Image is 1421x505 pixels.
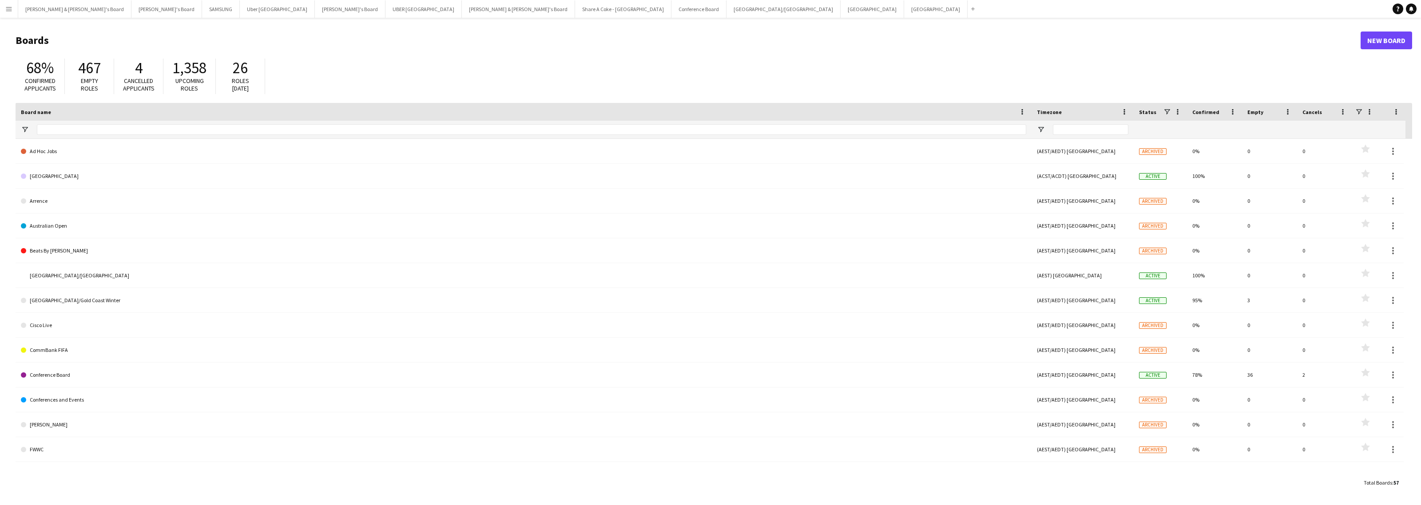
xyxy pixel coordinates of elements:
span: 68% [26,58,54,78]
span: Active [1139,272,1167,279]
div: 78% [1187,363,1242,387]
div: 0 [1242,213,1297,238]
div: 0 [1297,189,1352,213]
div: 0% [1187,387,1242,412]
span: Active [1139,173,1167,180]
div: 36 [1242,363,1297,387]
div: (AEST/AEDT) [GEOGRAPHIC_DATA] [1032,213,1134,238]
span: 4 [135,58,143,78]
div: 0 [1297,387,1352,412]
a: New Board [1361,32,1412,49]
div: 0 [1242,139,1297,163]
span: Archived [1139,347,1167,354]
a: Hayanah [21,462,1026,487]
h1: Boards [16,34,1361,47]
a: Australian Open [21,213,1026,238]
div: (AEST/AEDT) [GEOGRAPHIC_DATA] [1032,189,1134,213]
a: [GEOGRAPHIC_DATA]/[GEOGRAPHIC_DATA] [21,263,1026,288]
div: 0 [1297,412,1352,437]
div: 0% [1187,139,1242,163]
span: Confirmed applicants [24,77,56,92]
div: 0 [1242,263,1297,288]
span: Active [1139,297,1167,304]
button: SAMSUNG [202,0,240,18]
button: [PERSON_NAME] & [PERSON_NAME]'s Board [18,0,131,18]
div: 0 [1297,164,1352,188]
div: 0% [1187,313,1242,337]
div: 3 [1242,288,1297,312]
span: Archived [1139,248,1167,254]
div: (AEST/AEDT) [GEOGRAPHIC_DATA] [1032,338,1134,362]
div: 0 [1297,313,1352,337]
div: 100% [1187,164,1242,188]
div: (AEST/AEDT) [GEOGRAPHIC_DATA] [1032,437,1134,462]
button: [GEOGRAPHIC_DATA] [841,0,904,18]
a: CommBank FIFA [21,338,1026,363]
a: Conferences and Events [21,387,1026,412]
div: (AEST/AEDT) [GEOGRAPHIC_DATA] [1032,462,1134,486]
a: Beats By [PERSON_NAME] [21,238,1026,263]
span: 467 [78,58,101,78]
a: Ad Hoc Jobs [21,139,1026,164]
span: Confirmed [1192,109,1219,115]
div: 0 [1242,164,1297,188]
span: Roles [DATE] [232,77,249,92]
span: Archived [1139,446,1167,453]
div: (AEST/AEDT) [GEOGRAPHIC_DATA] [1032,238,1134,263]
span: Archived [1139,322,1167,329]
span: Board name [21,109,51,115]
input: Board name Filter Input [37,124,1026,135]
span: Total Boards [1364,479,1392,486]
div: 95% [1187,288,1242,312]
div: 0 [1242,189,1297,213]
a: [GEOGRAPHIC_DATA] [21,164,1026,189]
div: (AEST) [GEOGRAPHIC_DATA] [1032,263,1134,288]
span: Archived [1139,397,1167,403]
div: 0 [1297,437,1352,462]
button: Uber [GEOGRAPHIC_DATA] [240,0,315,18]
button: [GEOGRAPHIC_DATA] [904,0,968,18]
div: 0 [1242,412,1297,437]
button: [PERSON_NAME]'s Board [131,0,202,18]
a: Arrence [21,189,1026,213]
div: 0 [1297,263,1352,288]
div: 0 [1297,338,1352,362]
button: Share A Coke - [GEOGRAPHIC_DATA] [575,0,671,18]
span: 1,358 [172,58,206,78]
span: Archived [1139,148,1167,155]
div: 0% [1187,412,1242,437]
div: 0% [1187,213,1242,238]
span: Archived [1139,198,1167,205]
div: 0 [1242,338,1297,362]
div: 0% [1187,462,1242,486]
input: Timezone Filter Input [1053,124,1128,135]
div: : [1364,474,1399,491]
button: [PERSON_NAME] & [PERSON_NAME]'s Board [462,0,575,18]
span: Empty roles [81,77,98,92]
div: 0 [1242,387,1297,412]
div: 0 [1242,437,1297,462]
button: UBER [GEOGRAPHIC_DATA] [385,0,462,18]
div: 0% [1187,189,1242,213]
a: [GEOGRAPHIC_DATA]/Gold Coast Winter [21,288,1026,313]
button: Open Filter Menu [1037,126,1045,134]
div: 0 [1297,462,1352,486]
div: 2 [1297,363,1352,387]
div: 0 [1242,313,1297,337]
div: 0 [1297,238,1352,263]
a: Cisco Live [21,313,1026,338]
button: [PERSON_NAME]'s Board [315,0,385,18]
button: [GEOGRAPHIC_DATA]/[GEOGRAPHIC_DATA] [726,0,841,18]
div: 0 [1297,213,1352,238]
span: 57 [1393,479,1399,486]
span: Timezone [1037,109,1062,115]
span: Cancels [1302,109,1322,115]
div: (AEST/AEDT) [GEOGRAPHIC_DATA] [1032,387,1134,412]
a: Conference Board [21,363,1026,387]
span: Archived [1139,422,1167,428]
div: 0 [1297,139,1352,163]
div: 0% [1187,238,1242,263]
a: FWWC [21,437,1026,462]
span: Upcoming roles [175,77,204,92]
span: Cancelled applicants [123,77,155,92]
